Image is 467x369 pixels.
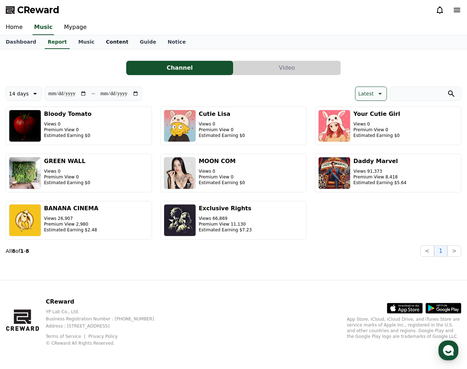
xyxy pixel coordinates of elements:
[161,107,307,145] button: Cutie Lisa Views 0 Premium View 0 Estimated Earning $0
[164,204,196,236] img: Exclusive Rights
[315,154,461,192] button: Daddy Marvel Views 91,373 Premium View 8,418 Estimated Earning $5.64
[355,87,387,101] button: Latest
[199,180,245,186] p: Estimated Earning $0
[44,216,98,221] p: Views 26,907
[20,248,24,254] strong: 1
[315,107,461,145] button: Your Cutie Girl Views 0 Premium View 0 Estimated Earning $0
[447,245,461,257] button: >
[47,227,92,245] a: Messages
[434,245,447,257] button: 1
[58,20,92,35] a: Mypage
[12,248,15,254] strong: 8
[199,216,252,221] p: Views 66,869
[44,157,90,166] h3: GREEN WALL
[6,247,29,255] p: All of -
[9,110,41,142] img: Bloody Tomato
[233,61,340,75] button: Video
[199,221,252,227] p: Premium View 11,130
[353,127,400,133] p: Premium View 0
[318,110,350,142] img: Your Cutie Girl
[199,133,245,138] p: Estimated Earning $0
[353,157,406,166] h3: Daddy Marvel
[6,154,152,192] button: GREEN WALL Views 0 Premium View 0 Estimated Earning $0
[44,168,90,174] p: Views 0
[134,35,162,49] a: Guide
[25,248,29,254] strong: 8
[199,168,245,174] p: Views 0
[18,237,31,243] span: Home
[164,110,196,142] img: Cutie Lisa
[9,204,41,236] img: BANANA CINEMA
[161,201,307,240] button: Exclusive Rights Views 66,869 Premium View 11,130 Estimated Earning $7.23
[353,168,406,174] p: Views 91,373
[6,87,42,101] button: 14 days
[2,227,47,245] a: Home
[46,323,166,329] p: Address : [STREET_ADDRESS]
[6,107,152,145] button: Bloody Tomato Views 0 Premium View 0 Estimated Earning $0
[44,204,98,213] h3: BANANA CINEMA
[199,157,245,166] h3: MOON COM
[44,174,90,180] p: Premium View 0
[92,227,137,245] a: Settings
[44,221,98,227] p: Premium View 2,980
[44,227,98,233] p: Estimated Earning $2.48
[420,245,434,257] button: <
[199,174,245,180] p: Premium View 0
[353,110,400,118] h3: Your Cutie Girl
[199,227,252,233] p: Estimated Earning $7.23
[46,340,166,346] p: © CReward All Rights Reserved.
[347,316,461,339] p: App Store, iCloud, iCloud Drive, and iTunes Store are service marks of Apple Inc., registered in ...
[45,35,70,49] a: Report
[17,4,59,16] span: CReward
[9,157,41,189] img: GREEN WALL
[233,61,341,75] a: Video
[6,4,59,16] a: CReward
[9,89,29,99] p: 14 days
[199,127,245,133] p: Premium View 0
[88,334,118,339] a: Privacy Policy
[46,309,166,315] p: YP Lab Co., Ltd.
[358,89,374,99] p: Latest
[6,201,152,240] button: BANANA CINEMA Views 26,907 Premium View 2,980 Estimated Earning $2.48
[100,35,134,49] a: Content
[46,316,166,322] p: Business Registration Number : [PHONE_NUMBER]
[91,89,95,98] p: ~
[44,121,92,127] p: Views 0
[353,133,400,138] p: Estimated Earning $0
[44,110,92,118] h3: Bloody Tomato
[353,180,406,186] p: Estimated Earning $5.64
[161,154,307,192] button: MOON COM Views 0 Premium View 0 Estimated Earning $0
[353,121,400,127] p: Views 0
[46,297,166,306] p: CReward
[164,157,196,189] img: MOON COM
[353,174,406,180] p: Premium View 8,418
[162,35,192,49] a: Notice
[199,110,245,118] h3: Cutie Lisa
[44,133,92,138] p: Estimated Earning $0
[44,127,92,133] p: Premium View 0
[44,180,90,186] p: Estimated Earning $0
[106,237,123,243] span: Settings
[59,238,80,243] span: Messages
[199,204,252,213] h3: Exclusive Rights
[126,61,233,75] button: Channel
[318,157,350,189] img: Daddy Marvel
[73,35,100,49] a: Music
[33,20,54,35] a: Music
[46,334,87,339] a: Terms of Service
[199,121,245,127] p: Views 0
